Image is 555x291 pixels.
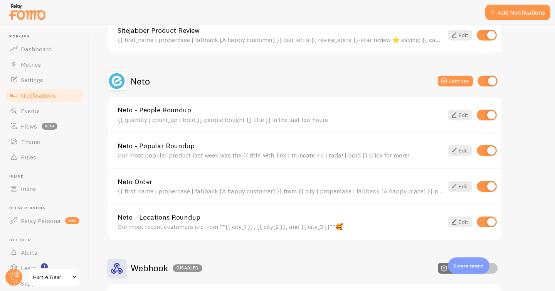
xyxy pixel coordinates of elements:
div: Learn more [448,257,489,274]
span: Alerts [21,249,37,256]
a: Neto - People Roundup [118,107,443,113]
a: Settings [5,72,84,88]
span: Flows [21,122,37,130]
div: {{ quantity | count_up | bold }} people bought {{ title }} in the last few hours [118,116,443,123]
a: Learn [5,260,84,276]
img: fomo-relay-logo-orange.svg [8,2,47,22]
a: Edit [448,30,472,41]
span: Learn [21,264,37,272]
a: Dashboard [5,41,84,57]
a: Edit [448,181,472,192]
a: Events [5,103,84,118]
span: Get Help [9,238,84,243]
a: Neto - Locations Roundup [118,214,443,221]
span: Dashboard [21,45,52,53]
h2: Webhook [131,262,202,274]
div: Our most popular product last week was the {{ title_with_link | truncate 45 | tada! | bold }} Cli... [118,152,443,159]
span: Pop-ups [9,34,84,39]
span: Inline [9,174,84,179]
a: Flows beta [5,118,84,134]
a: Inline [5,181,84,196]
span: beta [42,123,57,130]
a: Hurtle Gear [28,268,80,286]
button: Settings [438,263,473,274]
a: Theme [5,134,84,149]
a: Rules [5,149,84,165]
a: Edit [448,110,472,120]
span: Theme [21,138,40,145]
a: Relay Persona new [5,213,84,228]
p: Learn more [454,262,483,269]
h2: Neto [131,75,150,87]
span: Relay Persona [9,206,84,211]
span: Hurtle Gear [33,272,70,282]
span: Inline [21,185,36,193]
div: Our most recent customers are from **{{ city_1 }}, {{ city_2 }}, and {{ city_3 }}**🥰 [118,223,443,230]
a: Edit [448,217,472,227]
a: Sitejabber Product Review [118,27,443,34]
span: Settings [21,76,43,84]
div: Disabled [173,264,202,272]
img: Webhook [108,259,126,277]
svg: <p>Watch New Feature Tutorials!</p> [41,263,48,270]
span: new [65,217,79,224]
span: Events [21,107,40,115]
a: Metrics [5,57,84,72]
div: {{ first_name | propercase | fallback [A happy customer] }} just left a {{ review_stars }}-star r... [118,36,443,43]
button: Settings [438,76,473,86]
span: Notifications [21,91,56,99]
a: Neto Order [118,178,443,185]
span: Metrics [21,61,41,68]
a: Notifications [5,88,84,103]
span: Relay Persona [21,217,61,225]
img: Neto [108,72,126,90]
a: Edit [448,145,472,156]
span: Rules [21,153,36,161]
a: Neto - Popular Roundup [118,142,443,149]
a: Alerts [5,245,84,260]
div: {{ first_name | propercase | fallback [A happy customer] }} from {{ city | propercase | fallback ... [118,188,443,195]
